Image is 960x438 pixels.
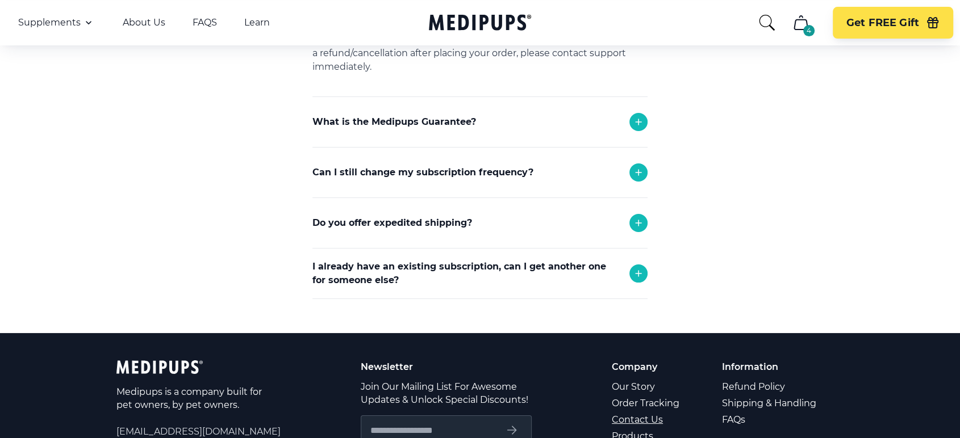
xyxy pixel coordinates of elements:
div: Yes we do! Please reach out to support and we will try to accommodate any request. [312,248,648,307]
div: 4 [803,25,815,36]
button: Supplements [18,16,95,30]
p: Do you offer expedited shipping? [312,216,472,230]
a: Learn [244,17,270,28]
span: Supplements [18,17,81,28]
a: Medipups [429,12,531,35]
div: Yes you can. Simply reach out to support and we will adjust your monthly deliveries! [312,197,648,256]
p: Medipups is a company built for pet owners, by pet owners. [116,385,264,411]
p: What is the Medipups Guarantee? [312,115,476,129]
span: [EMAIL_ADDRESS][DOMAIN_NAME] [116,425,281,438]
a: Order Tracking [612,395,681,411]
span: Get FREE Gift [846,16,919,30]
a: About Us [123,17,165,28]
div: If you received the wrong product or your product was damaged in transit, we will replace it with... [312,147,648,220]
a: FAQS [193,17,217,28]
div: Absolutely! Simply place the order and use the shipping address of the person who will receive th... [312,298,648,357]
a: Refund Policy [722,378,818,395]
button: search [758,14,776,32]
a: Shipping & Handling [722,395,818,411]
p: Company [612,360,681,373]
a: Our Story [612,378,681,395]
p: Newsletter [361,360,532,373]
button: Get FREE Gift [833,7,953,39]
p: Information [722,360,818,373]
p: Can I still change my subscription frequency? [312,166,533,179]
p: I already have an existing subscription, can I get another one for someone else? [312,260,618,287]
p: Join Our Mailing List For Awesome Updates & Unlock Special Discounts! [361,380,532,406]
a: FAQs [722,411,818,428]
a: Contact Us [612,411,681,428]
button: cart [787,9,815,36]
